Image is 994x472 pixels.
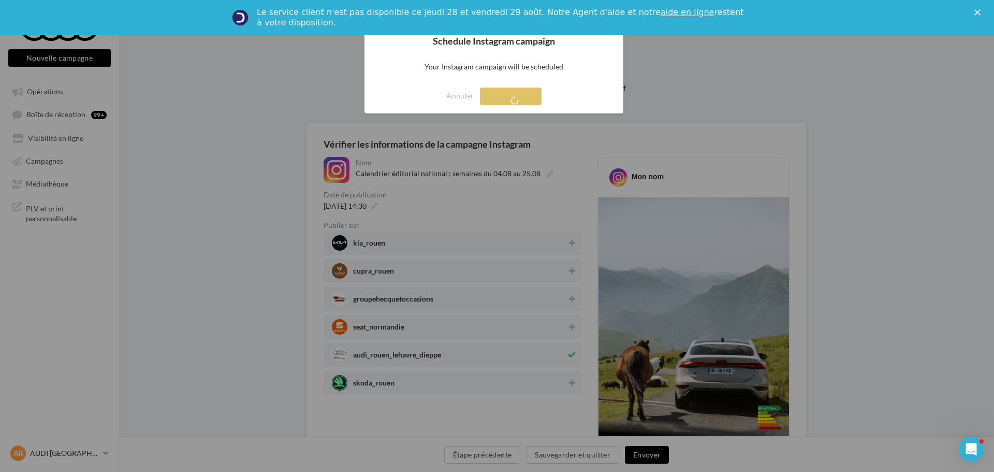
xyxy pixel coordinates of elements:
img: Profile image for Service-Client [232,9,248,26]
iframe: Intercom live chat [959,437,984,462]
a: aide en ligne [661,7,714,17]
div: Fermer [974,9,985,16]
div: Le service client n'est pas disponible ce jeudi 28 et vendredi 29 août. Notre Agent d'aide et not... [257,7,745,28]
p: Your Instagram campaign will be scheduled [364,54,623,79]
button: Annuler [446,88,474,104]
h2: Schedule Instagram campaign [364,28,623,54]
button: Programmer [480,88,542,105]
